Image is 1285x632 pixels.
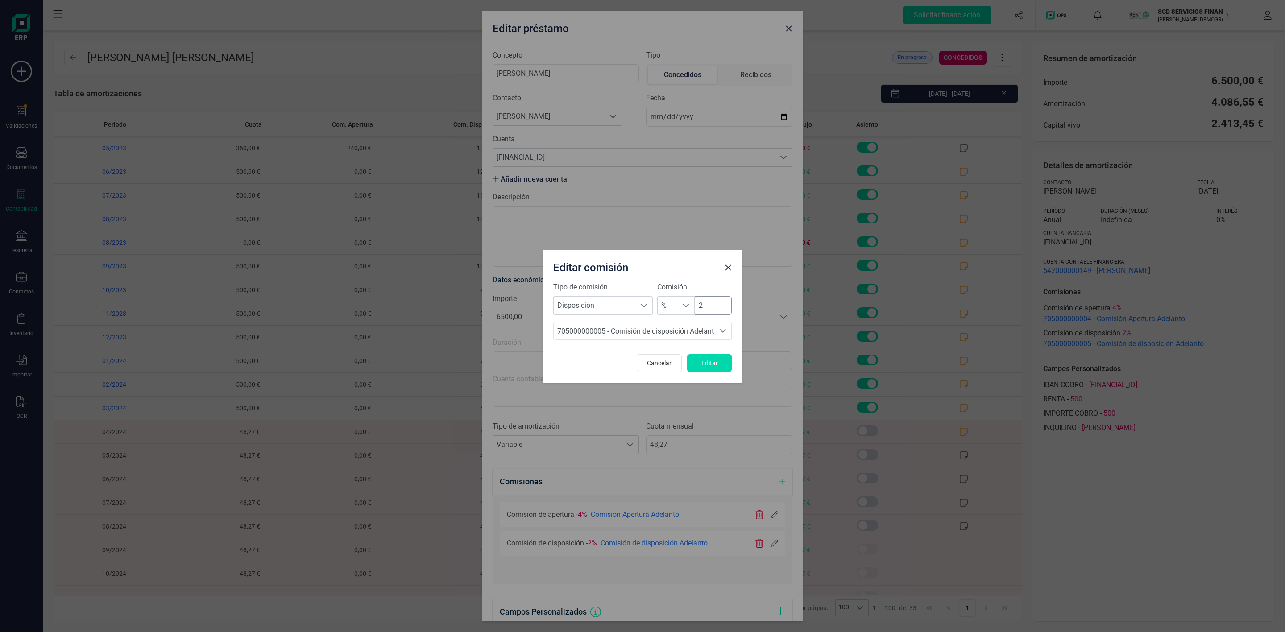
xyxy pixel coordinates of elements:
label: Comisión [657,282,732,293]
label: Tipo de comisión [553,282,653,293]
span: Cancelar [647,359,672,368]
button: Editar [687,354,732,372]
button: Cancelar [637,354,682,372]
div: Seleccione una cuenta [714,322,731,339]
span: Disposicion [554,297,636,314]
button: Close [721,260,735,275]
div: Editar comisión [550,257,721,275]
span: 705000000005 - Comisión de disposición Adelanto [557,327,718,335]
span: % [658,297,677,314]
span: Editar [697,359,721,368]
